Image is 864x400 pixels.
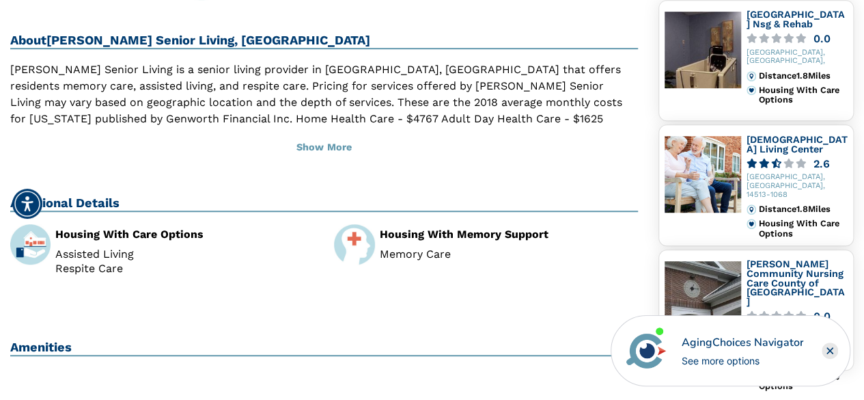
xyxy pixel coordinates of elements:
[681,354,803,368] div: See more options
[380,229,638,240] div: Housing With Memory Support
[747,9,845,29] a: [GEOGRAPHIC_DATA] Nsg & Rehab
[759,71,848,81] div: Distance 1.8 Miles
[12,189,42,219] div: Accessibility Menu
[813,159,830,169] div: 2.6
[55,229,313,240] div: Housing With Care Options
[747,311,848,321] a: 0.0
[747,173,848,199] div: [GEOGRAPHIC_DATA], [GEOGRAPHIC_DATA], 14513-1068
[747,258,845,307] a: [PERSON_NAME] Community Nursing Care County of [GEOGRAPHIC_DATA]
[747,85,756,95] img: primary.svg
[10,62,638,176] p: [PERSON_NAME] Senior Living is a senior living provider in [GEOGRAPHIC_DATA], [GEOGRAPHIC_DATA] t...
[747,134,848,155] a: [DEMOGRAPHIC_DATA] Living Center
[380,249,638,260] li: Memory Care
[10,340,638,356] h2: Amenities
[747,34,848,44] a: 0.0
[759,219,848,239] div: Housing With Care Options
[747,49,848,66] div: [GEOGRAPHIC_DATA], [GEOGRAPHIC_DATA],
[813,311,831,321] div: 0.0
[747,219,756,228] img: primary.svg
[759,85,848,105] div: Housing With Care Options
[10,196,638,212] h2: Additional Details
[10,33,638,49] h2: About [PERSON_NAME] Senior Living, [GEOGRAPHIC_DATA]
[822,343,838,359] div: Close
[10,133,638,163] button: Show More
[55,249,313,260] li: Assisted Living
[55,263,313,274] li: Respite Care
[747,71,756,81] img: distance.svg
[681,334,803,351] div: AgingChoices Navigator
[747,159,848,169] a: 2.6
[747,204,756,214] img: distance.svg
[759,204,848,214] div: Distance 1.8 Miles
[623,328,669,374] img: avatar
[813,34,831,44] div: 0.0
